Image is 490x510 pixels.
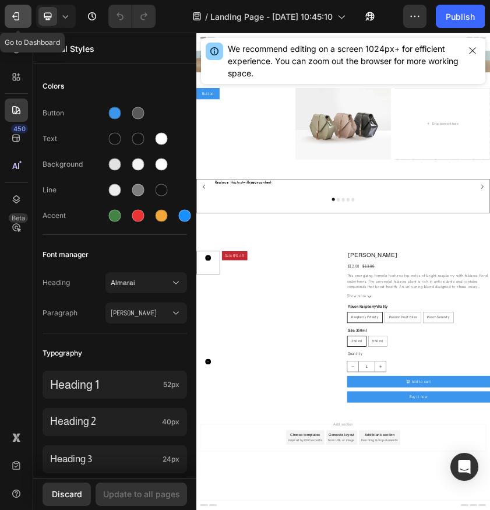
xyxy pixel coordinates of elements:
[2,350,35,382] button: Carousel Back Arrow
[43,346,82,360] span: Typography
[43,185,105,195] div: Line
[43,210,105,221] div: Accent
[96,483,187,506] button: Update to all pages
[108,5,156,28] div: Undo/Redo
[11,124,28,133] div: 450
[196,33,490,510] iframe: Design area
[334,393,341,400] button: Dot
[50,377,158,392] p: Heading 1
[205,10,208,23] span: /
[50,416,157,428] p: Heading 2
[111,308,170,318] span: [PERSON_NAME]
[236,131,463,301] img: image_demo.jpg
[111,277,170,288] span: Almarai
[43,248,89,262] span: Font manager
[446,10,475,23] div: Publish
[228,43,460,79] div: We recommend editing on a screen 1024px+ for efficient experience. You can zoom out the browser f...
[43,483,91,506] button: Discard
[163,454,179,465] span: 24px
[312,54,473,82] strong: goes here
[43,108,105,118] div: Button
[323,393,330,400] button: Dot
[105,303,187,323] button: [PERSON_NAME]
[163,379,179,390] span: 52px
[96,350,111,362] i: text
[346,393,353,400] button: Dot
[43,79,64,93] span: Colors
[43,133,105,144] div: Text
[43,277,105,288] span: Heading
[369,393,376,400] button: Dot
[210,10,333,23] span: Landing Page - [DATE] 10:45:10
[105,272,187,293] button: Almarai
[43,308,105,318] span: Paragraph
[43,43,187,55] p: Global Styles
[103,488,180,500] div: Update to all pages
[162,417,179,427] span: 40px
[43,159,105,170] div: Background
[9,213,28,223] div: Beta
[129,350,148,362] strong: your
[436,5,485,28] button: Publish
[14,138,41,151] p: Button
[52,488,82,500] div: Discard
[358,393,365,400] button: Dot
[50,453,158,465] p: Heading 3
[450,453,478,481] div: Open Intercom Messenger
